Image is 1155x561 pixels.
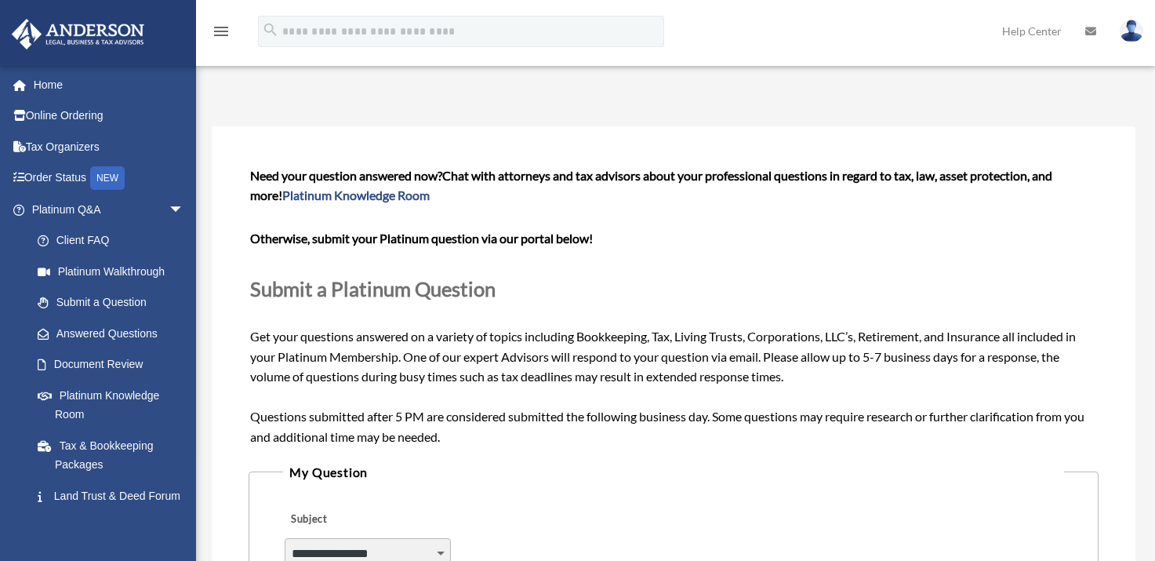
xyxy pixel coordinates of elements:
[283,461,1063,483] legend: My Question
[250,168,1052,203] span: Chat with attorneys and tax advisors about your professional questions in regard to tax, law, ass...
[285,509,434,531] label: Subject
[250,277,496,301] span: Submit a Platinum Question
[22,349,208,381] a: Document Review
[11,162,208,195] a: Order StatusNEW
[212,22,231,41] i: menu
[250,231,593,246] b: Otherwise, submit your Platinum question via our portal below!
[282,188,430,202] a: Platinum Knowledge Room
[22,430,208,480] a: Tax & Bookkeeping Packages
[11,194,208,225] a: Platinum Q&Aarrow_drop_down
[262,21,279,38] i: search
[22,287,200,319] a: Submit a Question
[11,131,208,162] a: Tax Organizers
[22,480,208,512] a: Land Trust & Deed Forum
[250,168,442,183] span: Need your question answered now?
[22,318,208,349] a: Answered Questions
[11,69,208,100] a: Home
[212,27,231,41] a: menu
[250,168,1097,445] span: Get your questions answered on a variety of topics including Bookkeeping, Tax, Living Trusts, Cor...
[22,380,208,430] a: Platinum Knowledge Room
[90,166,125,190] div: NEW
[11,100,208,132] a: Online Ordering
[22,225,208,257] a: Client FAQ
[22,256,208,287] a: Platinum Walkthrough
[7,19,149,49] img: Anderson Advisors Platinum Portal
[1120,20,1143,42] img: User Pic
[169,194,200,226] span: arrow_drop_down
